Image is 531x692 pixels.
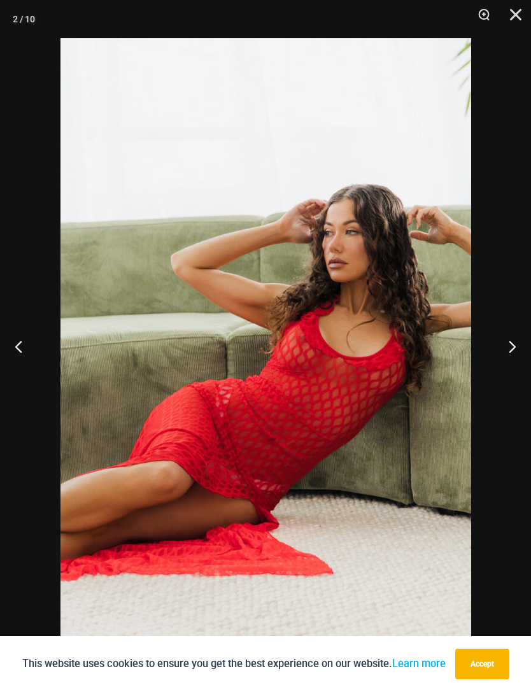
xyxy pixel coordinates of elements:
[455,649,509,679] button: Accept
[483,314,531,378] button: Next
[392,658,446,670] a: Learn more
[13,10,35,29] div: 2 / 10
[22,655,446,672] p: This website uses cookies to ensure you get the best experience on our website.
[60,38,471,654] img: Sometimes Red 587 Dress 09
